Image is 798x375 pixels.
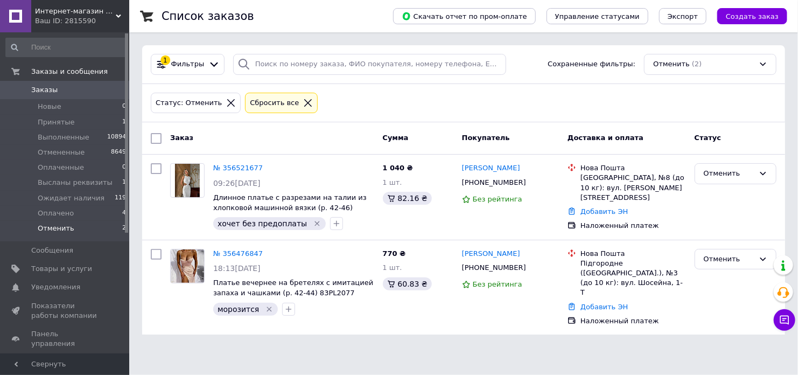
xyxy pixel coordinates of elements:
a: [PERSON_NAME] [462,249,520,259]
span: Интернет-магазин Tvid [35,6,116,16]
button: Чат с покупателем [774,309,795,331]
div: Статус: Отменить [153,98,224,109]
span: Принятые [38,117,75,127]
div: Підгородне ([GEOGRAPHIC_DATA].), №3 (до 10 кг): вул. Шосейна, 1-Т [580,259,686,298]
span: 1 [122,178,126,188]
span: Заказ [170,134,193,142]
span: Сообщения [31,246,73,255]
input: Поиск [5,38,127,57]
div: Отменить [704,254,754,265]
span: Отмененные [38,148,85,157]
a: № 356476847 [213,249,263,258]
span: [PHONE_NUMBER] [462,178,526,186]
span: Статус [695,134,722,142]
span: 18:13[DATE] [213,264,261,273]
span: Сумма [383,134,409,142]
div: Сбросить все [248,98,301,109]
span: Отменить [38,224,74,233]
div: 82.16 ₴ [383,192,432,205]
img: Фото товару [171,249,204,283]
span: Показатели работы компании [31,301,100,321]
span: Ожидает наличия [38,193,104,203]
span: 770 ₴ [383,249,406,258]
img: Фото товару [175,164,200,197]
span: Доставка и оплата [568,134,643,142]
input: Поиск по номеру заказа, ФИО покупателя, номеру телефона, Email, номеру накладной [233,54,507,75]
span: хочет без предоплаты [218,219,307,228]
span: Без рейтинга [473,195,522,203]
span: Уведомления [31,282,80,292]
div: 60.83 ₴ [383,277,432,290]
div: [GEOGRAPHIC_DATA], №8 (до 10 кг): вул. [PERSON_NAME][STREET_ADDRESS] [580,173,686,203]
span: Фильтры [171,59,205,70]
span: 1 шт. [383,263,402,272]
div: Наложенный платеж [580,316,686,326]
a: Платье вечернее на бретелях с имитацией запаха и чашками (р. 42-44) 83PL2077 [213,279,373,297]
button: Создать заказ [717,8,787,24]
div: Наложенный платеж [580,221,686,231]
h1: Список заказов [162,10,254,23]
span: Заказы и сообщения [31,67,108,77]
span: 1 [122,117,126,127]
span: Оплачено [38,209,74,218]
span: Заказы [31,85,58,95]
span: Выполненные [38,133,89,142]
span: Высланы реквизиты [38,178,113,188]
span: 8649 [111,148,126,157]
span: Управление статусами [555,12,640,20]
span: 4 [122,209,126,218]
a: Добавить ЭН [580,207,628,216]
span: Панель управления [31,329,100,349]
span: Экспорт [668,12,698,20]
span: Отменить [653,59,690,70]
span: 1 040 ₴ [383,164,413,172]
span: Покупатель [462,134,510,142]
span: Товары и услуги [31,264,92,274]
span: [PHONE_NUMBER] [462,263,526,272]
span: 0 [122,102,126,112]
span: Сохраненные фильтры: [548,59,635,70]
span: 0 [122,163,126,172]
span: Создать заказ [726,12,779,20]
span: Оплаченные [38,163,84,172]
span: 119 [115,193,126,203]
a: № 356521677 [213,164,263,172]
div: 1 [160,55,170,65]
span: 10894 [107,133,126,142]
div: Нова Пошта [580,163,686,173]
span: Новые [38,102,61,112]
button: Управление статусами [547,8,648,24]
a: Добавить ЭН [580,303,628,311]
span: Скачать отчет по пром-оплате [402,11,527,21]
button: Экспорт [659,8,706,24]
span: 09:26[DATE] [213,179,261,188]
div: Отменить [704,168,754,179]
span: 2 [122,224,126,233]
span: 1 шт. [383,178,402,186]
a: Создать заказ [706,12,787,20]
span: (2) [692,60,702,68]
a: Фото товару [170,163,205,198]
a: Фото товару [170,249,205,283]
span: Без рейтинга [473,280,522,288]
a: [PERSON_NAME] [462,163,520,173]
a: Длинное платье с разрезами на талии из хлопковой машинной вязки (р. 42-46) 4PL5699 Молочный [213,193,367,221]
span: морозится [218,305,259,314]
div: Нова Пошта [580,249,686,259]
svg: Удалить метку [313,219,321,228]
button: Скачать отчет по пром-оплате [393,8,536,24]
svg: Удалить метку [265,305,274,314]
div: Ваш ID: 2815590 [35,16,129,26]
